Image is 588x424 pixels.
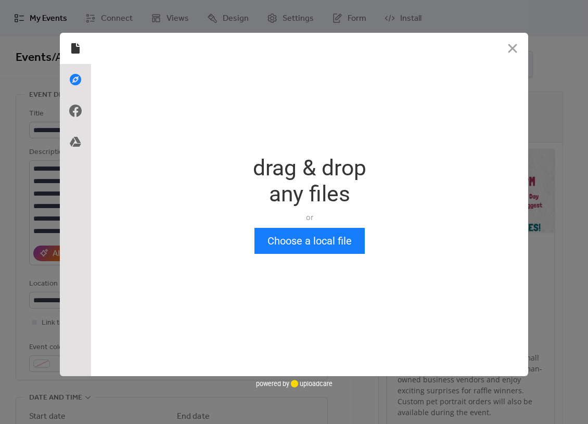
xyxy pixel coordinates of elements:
div: Google Drive [60,126,91,158]
div: Local Files [60,33,91,64]
div: Facebook [60,95,91,126]
div: or [253,212,366,223]
button: Close [497,33,528,64]
div: Direct Link [60,64,91,95]
button: Choose a local file [254,228,365,254]
div: drag & drop any files [253,155,366,207]
div: powered by [256,376,333,392]
a: uploadcare [289,380,333,388]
